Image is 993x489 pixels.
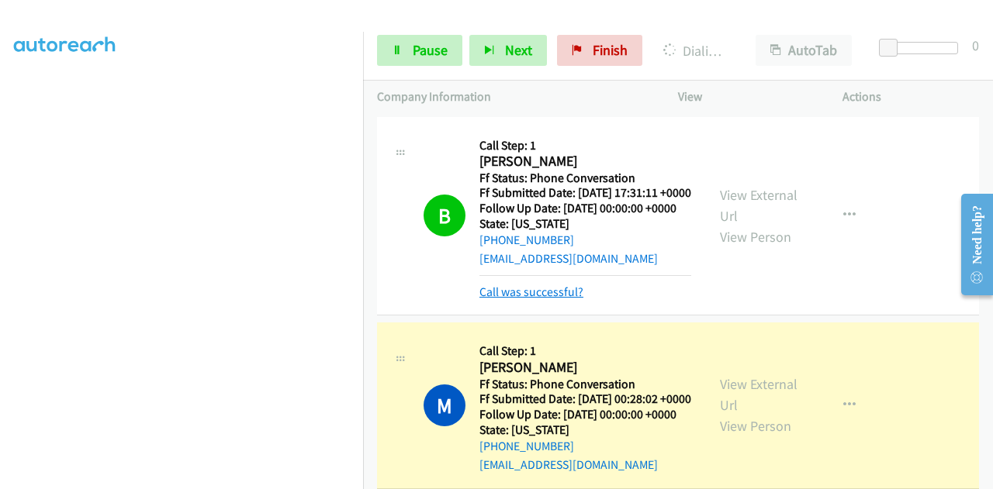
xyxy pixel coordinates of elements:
h2: [PERSON_NAME] [479,359,687,377]
a: View External Url [720,186,798,225]
p: View [678,88,815,106]
a: Finish [557,35,642,66]
h5: Ff Submitted Date: [DATE] 00:28:02 +0000 [479,391,691,407]
h5: State: [US_STATE] [479,422,691,438]
a: View External Url [720,375,798,414]
iframe: Resource Center [949,183,993,306]
h5: Ff Status: Phone Conversation [479,170,691,186]
a: [EMAIL_ADDRESS][DOMAIN_NAME] [479,457,658,472]
a: [PHONE_NUMBER] [479,232,574,247]
h5: Ff Submitted Date: [DATE] 17:31:11 +0000 [479,185,691,201]
h5: State: [US_STATE] [479,216,691,232]
a: Call was successful? [479,284,583,299]
a: View Person [720,228,791,246]
h1: M [424,384,465,426]
h5: Call Step: 1 [479,138,691,153]
a: [EMAIL_ADDRESS][DOMAIN_NAME] [479,251,658,266]
span: Pause [413,41,448,59]
a: [PHONE_NUMBER] [479,439,574,453]
p: Company Information [377,88,650,106]
h1: B [424,195,465,236]
div: 0 [972,35,979,56]
button: AutoTab [756,35,852,66]
h2: [PERSON_NAME] [479,153,687,170]
h5: Ff Status: Phone Conversation [479,377,691,392]
h5: Call Step: 1 [479,343,691,359]
p: Dialing [PERSON_NAME] [663,40,728,61]
span: Finish [593,41,628,59]
h5: Follow Up Date: [DATE] 00:00:00 +0000 [479,407,691,422]
a: View Person [720,417,791,435]
p: Actions [842,88,979,106]
button: Next [469,35,547,66]
a: Pause [377,35,462,66]
div: Delay between calls (in seconds) [887,42,958,54]
h5: Follow Up Date: [DATE] 00:00:00 +0000 [479,201,691,216]
span: Next [505,41,532,59]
